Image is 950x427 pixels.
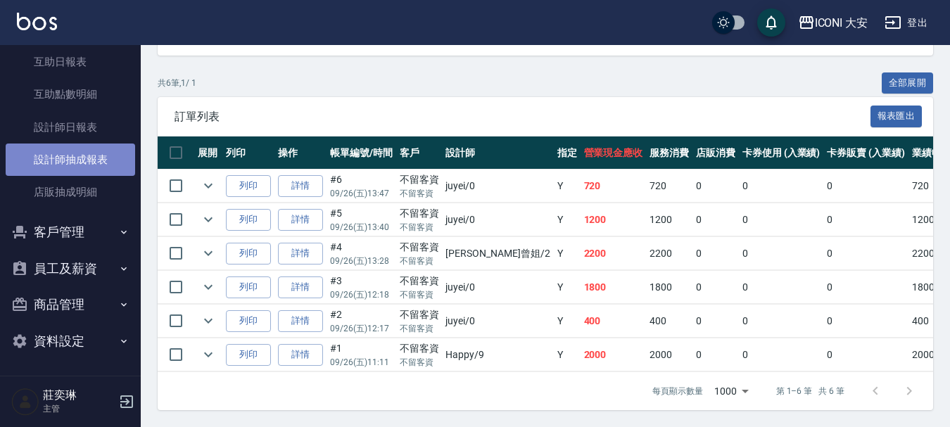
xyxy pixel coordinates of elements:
[739,338,824,371] td: 0
[400,307,439,322] div: 不留客資
[327,271,396,304] td: #3
[327,136,396,170] th: 帳單編號/時間
[870,109,923,122] a: 報表匯出
[554,170,581,203] td: Y
[222,136,274,170] th: 列印
[581,203,647,236] td: 1200
[330,221,393,234] p: 09/26 (五) 13:40
[442,237,553,270] td: [PERSON_NAME]曾姐 /2
[175,110,870,124] span: 訂單列表
[330,322,393,335] p: 09/26 (五) 12:17
[739,136,824,170] th: 卡券使用 (入業績)
[400,274,439,288] div: 不留客資
[646,203,692,236] td: 1200
[400,288,439,301] p: 不留客資
[226,243,271,265] button: 列印
[278,344,323,366] a: 詳情
[158,77,196,89] p: 共 6 筆, 1 / 1
[792,8,874,37] button: ICONI 大安
[692,338,739,371] td: 0
[823,203,908,236] td: 0
[6,214,135,250] button: 客戶管理
[692,237,739,270] td: 0
[581,338,647,371] td: 2000
[6,176,135,208] a: 店販抽成明細
[278,276,323,298] a: 詳情
[43,402,115,415] p: 主管
[692,170,739,203] td: 0
[646,338,692,371] td: 2000
[554,203,581,236] td: Y
[400,356,439,369] p: 不留客資
[400,187,439,200] p: 不留客資
[554,338,581,371] td: Y
[330,187,393,200] p: 09/26 (五) 13:47
[330,356,393,369] p: 09/26 (五) 11:11
[6,46,135,78] a: 互助日報表
[757,8,785,37] button: save
[882,72,934,94] button: 全部展開
[554,136,581,170] th: 指定
[692,136,739,170] th: 店販消費
[442,170,553,203] td: juyei /0
[226,209,271,231] button: 列印
[226,344,271,366] button: 列印
[198,344,219,365] button: expand row
[400,240,439,255] div: 不留客資
[198,310,219,331] button: expand row
[554,237,581,270] td: Y
[278,243,323,265] a: 詳情
[823,305,908,338] td: 0
[646,170,692,203] td: 720
[278,175,323,197] a: 詳情
[646,237,692,270] td: 2200
[692,305,739,338] td: 0
[823,170,908,203] td: 0
[17,13,57,30] img: Logo
[442,338,553,371] td: Happy /9
[198,175,219,196] button: expand row
[823,237,908,270] td: 0
[327,170,396,203] td: #6
[11,388,39,416] img: Person
[739,271,824,304] td: 0
[278,310,323,332] a: 詳情
[581,136,647,170] th: 營業現金應收
[554,271,581,304] td: Y
[581,237,647,270] td: 2200
[330,288,393,301] p: 09/26 (五) 12:18
[400,341,439,356] div: 不留客資
[823,136,908,170] th: 卡券販賣 (入業績)
[646,136,692,170] th: 服務消費
[6,144,135,176] a: 設計師抽成報表
[870,106,923,127] button: 報表匯出
[330,255,393,267] p: 09/26 (五) 13:28
[581,305,647,338] td: 400
[442,203,553,236] td: juyei /0
[6,111,135,144] a: 設計師日報表
[400,255,439,267] p: 不留客資
[823,338,908,371] td: 0
[400,322,439,335] p: 不留客資
[226,276,271,298] button: 列印
[692,203,739,236] td: 0
[692,271,739,304] td: 0
[396,136,443,170] th: 客戶
[646,271,692,304] td: 1800
[815,14,868,32] div: ICONI 大安
[646,305,692,338] td: 400
[652,385,703,397] p: 每頁顯示數量
[442,271,553,304] td: juyei /0
[400,221,439,234] p: 不留客資
[581,271,647,304] td: 1800
[442,305,553,338] td: juyei /0
[327,338,396,371] td: #1
[739,170,824,203] td: 0
[226,175,271,197] button: 列印
[879,10,933,36] button: 登出
[327,237,396,270] td: #4
[6,78,135,110] a: 互助點數明細
[739,203,824,236] td: 0
[739,305,824,338] td: 0
[43,388,115,402] h5: 莊奕琳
